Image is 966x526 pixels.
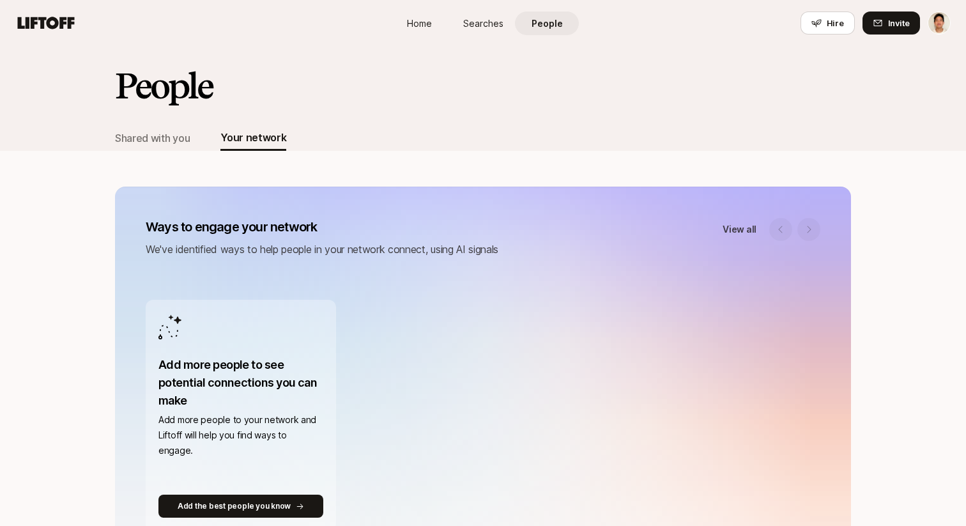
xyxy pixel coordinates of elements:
p: Add more people to your network and Liftoff will help you find ways to engage. [158,412,323,458]
span: Home [407,17,432,30]
span: Hire [827,17,844,29]
button: Shared with you [115,125,190,151]
button: Jeremy Chen [928,12,951,35]
a: Searches [451,12,515,35]
p: Ways to engage your network [146,218,498,236]
div: Your network [220,129,286,146]
button: Invite [862,12,920,35]
span: People [532,17,563,30]
span: Invite [888,17,910,29]
a: Home [387,12,451,35]
h2: People [115,66,212,105]
p: Add the best people you know [178,500,291,512]
span: Searches [463,17,503,30]
button: Add the best people you know [158,495,323,518]
p: Add more people to see potential connections you can make [158,356,323,410]
div: Shared with you [115,130,190,146]
a: View all [723,222,756,237]
button: Your network [220,125,286,151]
p: We've identified ways to help people in your network connect, using AI signals [146,241,498,258]
img: Jeremy Chen [928,12,950,34]
a: People [515,12,579,35]
button: Hire [801,12,855,35]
